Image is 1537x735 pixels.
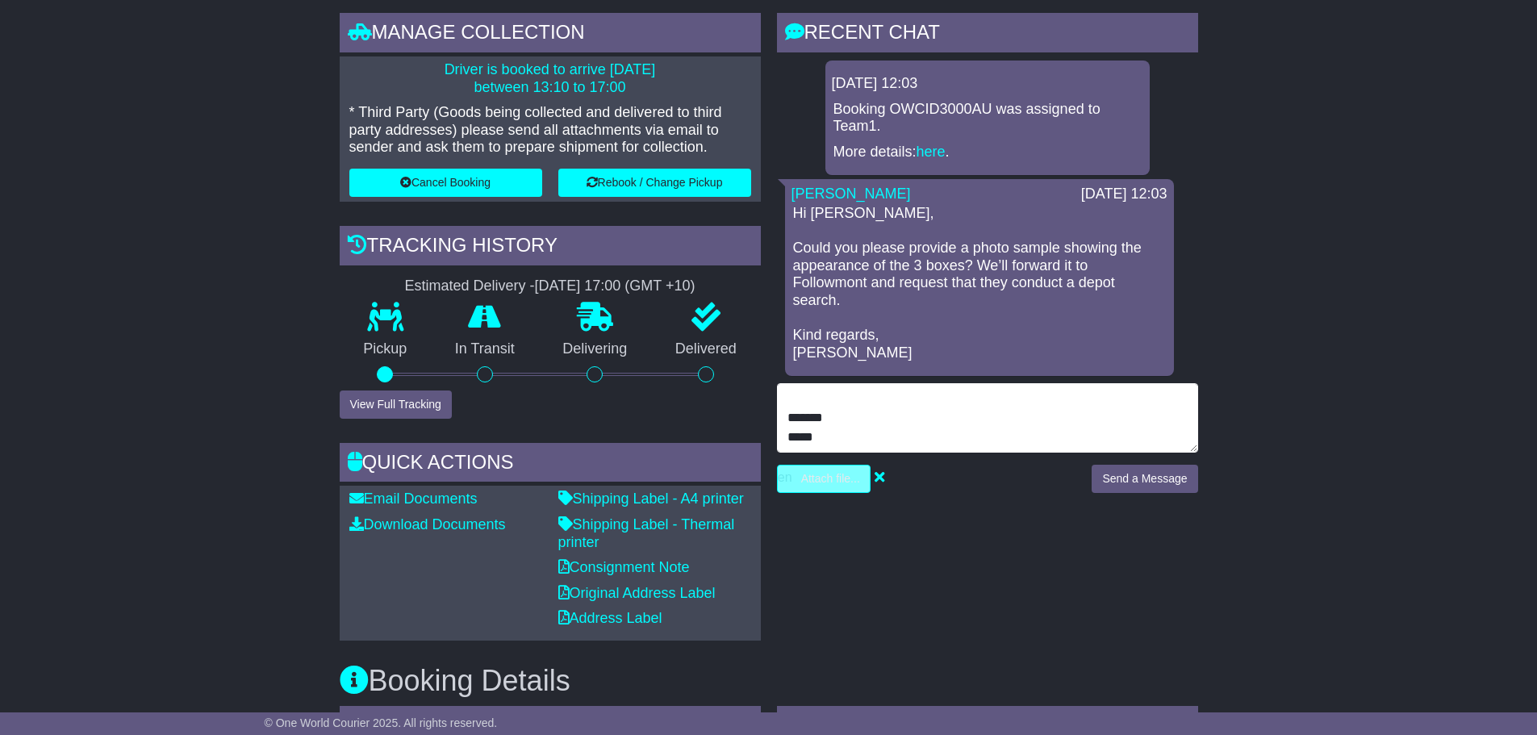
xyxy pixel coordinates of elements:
div: Estimated Delivery - [340,278,761,295]
p: More details: . [833,144,1142,161]
p: Delivered [651,340,761,358]
a: here [917,144,946,160]
button: View Full Tracking [340,390,452,419]
p: Hi [PERSON_NAME], Could you please provide a photo sample showing the appearance of the 3 boxes? ... [793,205,1166,361]
p: In Transit [431,340,539,358]
p: * Third Party (Goods being collected and delivered to third party addresses) please send all atta... [349,104,751,157]
a: Original Address Label [558,585,716,601]
a: Consignment Note [558,559,690,575]
button: Cancel Booking [349,169,542,197]
div: RECENT CHAT [777,13,1198,56]
button: Send a Message [1092,465,1197,493]
div: [DATE] 12:03 [1081,186,1167,203]
a: Email Documents [349,491,478,507]
div: [DATE] 12:03 [832,75,1143,93]
button: Rebook / Change Pickup [558,169,751,197]
div: Manage collection [340,13,761,56]
p: Delivering [539,340,652,358]
a: Shipping Label - A4 printer [558,491,744,507]
div: [DATE] 17:00 (GMT +10) [535,278,695,295]
a: Address Label [558,610,662,626]
h3: Booking Details [340,665,1198,697]
a: Download Documents [349,516,506,532]
a: Shipping Label - Thermal printer [558,516,735,550]
a: [PERSON_NAME] [791,186,911,202]
p: Pickup [340,340,432,358]
p: Booking OWCID3000AU was assigned to Team1. [833,101,1142,136]
div: Quick Actions [340,443,761,487]
div: Tracking history [340,226,761,269]
span: © One World Courier 2025. All rights reserved. [265,716,498,729]
p: Driver is booked to arrive [DATE] between 13:10 to 17:00 [349,61,751,96]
